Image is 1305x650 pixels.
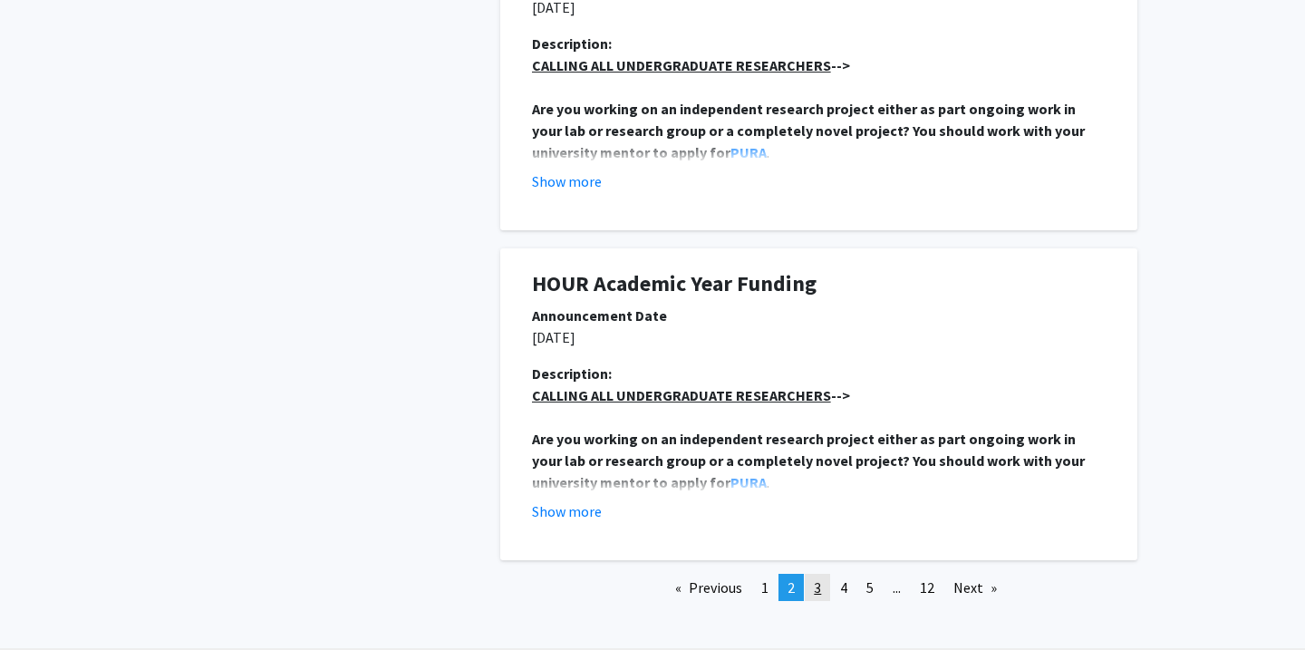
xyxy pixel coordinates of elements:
span: 2 [788,578,795,597]
span: ... [893,578,901,597]
strong: Are you working on an independent research project either as part ongoing work in your lab or res... [532,100,1087,161]
div: Announcement Date [532,305,1106,326]
span: 12 [920,578,934,597]
span: 4 [840,578,847,597]
button: Show more [532,170,602,192]
u: CALLING ALL UNDERGRADUATE RESEARCHERS [532,386,831,404]
div: Description: [532,363,1106,384]
span: 5 [866,578,874,597]
span: 1 [761,578,768,597]
ul: Pagination [500,574,1137,601]
strong: Are you working on an independent research project either as part ongoing work in your lab or res... [532,430,1087,491]
div: Description: [532,33,1106,54]
strong: --> [532,386,850,404]
span: 3 [814,578,821,597]
button: Show more [532,500,602,522]
a: PURA [730,473,767,491]
a: Previous page [666,574,751,601]
a: Next page [944,574,1006,601]
p: . [532,428,1106,493]
h1: HOUR Academic Year Funding [532,271,1106,297]
iframe: Chat [14,568,77,636]
p: [DATE] [532,326,1106,348]
a: PURA [730,143,767,161]
p: . [532,98,1106,163]
u: CALLING ALL UNDERGRADUATE RESEARCHERS [532,56,831,74]
strong: --> [532,56,850,74]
